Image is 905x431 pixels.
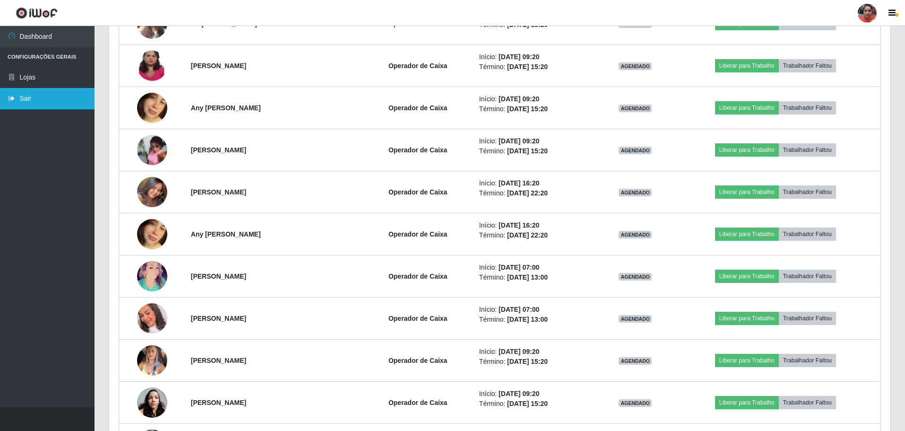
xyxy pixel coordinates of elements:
[479,357,595,367] li: Término:
[479,136,595,146] li: Início:
[479,315,595,325] li: Término:
[715,354,779,367] button: Liberar para Trabalho
[619,105,652,112] span: AGENDADO
[191,188,246,196] strong: [PERSON_NAME]
[507,358,548,365] time: [DATE] 15:20
[499,179,539,187] time: [DATE] 16:20
[779,270,836,283] button: Trabalhador Faltou
[499,53,539,61] time: [DATE] 09:20
[137,32,167,99] img: 1740101299384.jpeg
[137,301,167,336] img: 1753296559045.jpeg
[137,340,167,381] img: 1726147029162.jpeg
[388,188,448,196] strong: Operador de Caixa
[479,62,595,72] li: Término:
[479,347,595,357] li: Início:
[779,354,836,367] button: Trabalhador Faltou
[191,315,246,322] strong: [PERSON_NAME]
[715,396,779,409] button: Liberar para Trabalho
[479,399,595,409] li: Término:
[507,189,548,197] time: [DATE] 22:20
[499,390,539,397] time: [DATE] 09:20
[619,399,652,407] span: AGENDADO
[388,146,448,154] strong: Operador de Caixa
[779,312,836,325] button: Trabalhador Faltou
[137,254,167,299] img: 1598866679921.jpeg
[388,315,448,322] strong: Operador de Caixa
[507,231,548,239] time: [DATE] 22:20
[715,185,779,199] button: Liberar para Trabalho
[191,399,246,406] strong: [PERSON_NAME]
[507,273,548,281] time: [DATE] 13:00
[191,104,261,112] strong: Any [PERSON_NAME]
[499,264,539,271] time: [DATE] 07:00
[715,143,779,157] button: Liberar para Trabalho
[715,101,779,114] button: Liberar para Trabalho
[191,273,246,280] strong: [PERSON_NAME]
[388,20,448,27] strong: Operador de Caixa
[499,137,539,145] time: [DATE] 09:20
[16,7,58,19] img: CoreUI Logo
[715,270,779,283] button: Liberar para Trabalho
[779,143,836,157] button: Trabalhador Faltou
[479,263,595,273] li: Início:
[479,273,595,282] li: Término:
[779,396,836,409] button: Trabalhador Faltou
[507,147,548,155] time: [DATE] 15:20
[479,94,595,104] li: Início:
[479,178,595,188] li: Início:
[715,312,779,325] button: Liberar para Trabalho
[137,81,167,135] img: 1749252865377.jpeg
[191,146,246,154] strong: [PERSON_NAME]
[479,389,595,399] li: Início:
[779,59,836,72] button: Trabalhador Faltou
[479,52,595,62] li: Início:
[507,316,548,323] time: [DATE] 13:00
[507,105,548,113] time: [DATE] 15:20
[479,220,595,230] li: Início:
[479,104,595,114] li: Término:
[499,348,539,355] time: [DATE] 09:20
[499,221,539,229] time: [DATE] 16:20
[191,20,275,27] strong: Iza [PERSON_NAME] Calis
[619,273,652,281] span: AGENDADO
[619,231,652,238] span: AGENDADO
[715,59,779,72] button: Liberar para Trabalho
[507,63,548,70] time: [DATE] 15:20
[191,62,246,70] strong: [PERSON_NAME]
[191,357,246,364] strong: [PERSON_NAME]
[137,382,167,422] img: 1714848493564.jpeg
[507,400,548,407] time: [DATE] 15:20
[137,130,167,170] img: 1750773531322.jpeg
[388,357,448,364] strong: Operador de Caixa
[499,306,539,313] time: [DATE] 07:00
[619,147,652,154] span: AGENDADO
[479,146,595,156] li: Término:
[499,95,539,103] time: [DATE] 09:20
[479,305,595,315] li: Início:
[619,62,652,70] span: AGENDADO
[191,230,261,238] strong: Any [PERSON_NAME]
[137,165,167,219] img: 1741718538763.jpeg
[779,185,836,199] button: Trabalhador Faltou
[388,399,448,406] strong: Operador de Caixa
[137,207,167,261] img: 1749252865377.jpeg
[619,315,652,323] span: AGENDADO
[479,188,595,198] li: Término:
[388,104,448,112] strong: Operador de Caixa
[619,189,652,196] span: AGENDADO
[479,230,595,240] li: Término:
[619,357,652,365] span: AGENDADO
[388,230,448,238] strong: Operador de Caixa
[779,101,836,114] button: Trabalhador Faltou
[779,228,836,241] button: Trabalhador Faltou
[715,228,779,241] button: Liberar para Trabalho
[388,273,448,280] strong: Operador de Caixa
[388,62,448,70] strong: Operador de Caixa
